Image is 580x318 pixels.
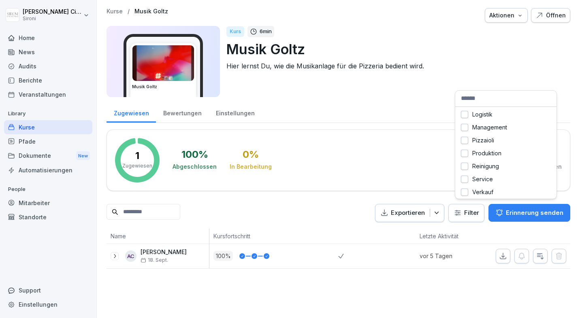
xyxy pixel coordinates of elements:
[472,176,493,183] p: Service
[391,208,425,218] p: Exportieren
[472,163,499,170] p: Reinigung
[489,11,523,20] div: Aktionen
[472,150,501,157] p: Produktion
[472,111,493,118] p: Logistik
[472,189,493,196] p: Verkauf
[535,11,566,20] div: Öffnen
[506,208,563,217] p: Erinnerung senden
[472,124,507,131] p: Management
[472,137,494,144] p: Pizzaioli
